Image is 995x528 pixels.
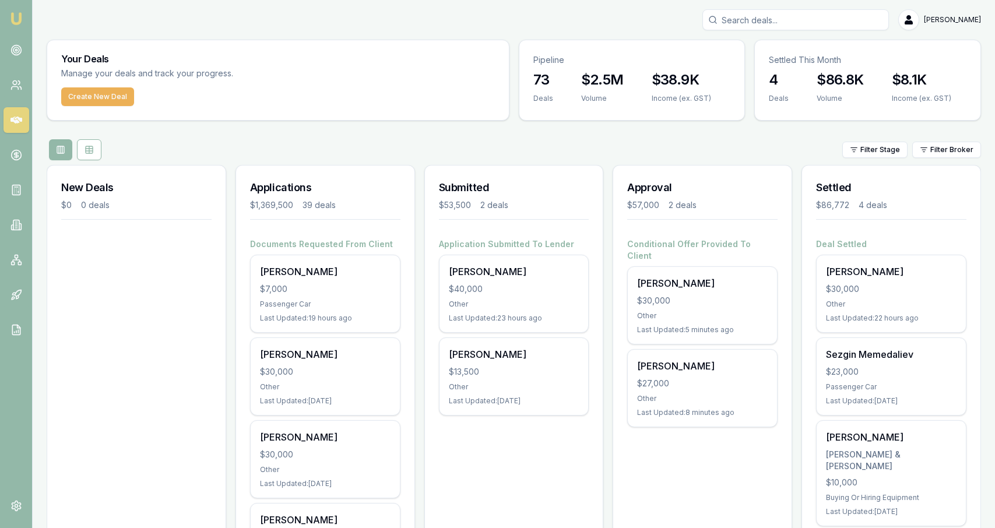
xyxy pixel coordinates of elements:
div: $40,000 [449,283,579,295]
button: Create New Deal [61,87,134,106]
div: $30,000 [826,283,957,295]
div: Other [260,382,391,392]
div: 2 deals [480,199,508,211]
div: Last Updated: 8 minutes ago [637,408,768,417]
div: [PERSON_NAME] [260,513,391,527]
div: [PERSON_NAME] [260,430,391,444]
h4: Conditional Offer Provided To Client [627,238,778,262]
div: $1,369,500 [250,199,293,211]
p: Manage your deals and track your progress. [61,67,360,80]
div: Income (ex. GST) [892,94,951,103]
div: Last Updated: [DATE] [260,396,391,406]
h4: Deal Settled [816,238,966,250]
div: [PERSON_NAME] [637,359,768,373]
h3: Settled [816,179,966,196]
div: [PERSON_NAME] & [PERSON_NAME] [826,449,957,472]
div: [PERSON_NAME] [260,347,391,361]
div: $7,000 [260,283,391,295]
div: [PERSON_NAME] [826,430,957,444]
span: Filter Stage [860,145,900,154]
h3: Applications [250,179,400,196]
button: Filter Stage [842,142,908,158]
div: [PERSON_NAME] [260,265,391,279]
div: $13,500 [449,366,579,378]
h3: $86.8K [817,71,863,89]
h3: Submitted [439,179,589,196]
div: $10,000 [826,477,957,488]
div: [PERSON_NAME] [449,347,579,361]
div: $30,000 [637,295,768,307]
h3: 4 [769,71,789,89]
h4: Documents Requested From Client [250,238,400,250]
h3: $2.5M [581,71,624,89]
div: Volume [817,94,863,103]
div: Other [260,465,391,474]
p: Settled This Month [769,54,966,66]
div: 39 deals [303,199,336,211]
h3: Your Deals [61,54,495,64]
div: $0 [61,199,72,211]
div: Income (ex. GST) [652,94,711,103]
div: Volume [581,94,624,103]
img: emu-icon-u.png [9,12,23,26]
div: Other [637,311,768,321]
div: Last Updated: [DATE] [826,507,957,516]
div: [PERSON_NAME] [637,276,768,290]
div: $30,000 [260,366,391,378]
h3: 73 [533,71,553,89]
div: Other [826,300,957,309]
div: Last Updated: [DATE] [826,396,957,406]
h3: $8.1K [892,71,951,89]
div: $23,000 [826,366,957,378]
div: $27,000 [637,378,768,389]
div: Last Updated: 19 hours ago [260,314,391,323]
div: Last Updated: 5 minutes ago [637,325,768,335]
div: Sezgin Memedaliev [826,347,957,361]
h3: Approval [627,179,778,196]
div: $86,772 [816,199,849,211]
h4: Application Submitted To Lender [439,238,589,250]
h3: New Deals [61,179,212,196]
div: Other [449,382,579,392]
div: Passenger Car [826,382,957,392]
div: Last Updated: [DATE] [260,479,391,488]
div: [PERSON_NAME] [826,265,957,279]
input: Search deals [702,9,889,30]
div: Other [449,300,579,309]
div: 0 deals [81,199,110,211]
div: Deals [533,94,553,103]
div: $30,000 [260,449,391,460]
div: $53,500 [439,199,471,211]
div: Last Updated: [DATE] [449,396,579,406]
p: Pipeline [533,54,731,66]
div: Last Updated: 23 hours ago [449,314,579,323]
div: 4 deals [859,199,887,211]
div: $57,000 [627,199,659,211]
div: Deals [769,94,789,103]
div: 2 deals [669,199,697,211]
div: Last Updated: 22 hours ago [826,314,957,323]
span: [PERSON_NAME] [924,15,981,24]
div: Other [637,394,768,403]
h3: $38.9K [652,71,711,89]
span: Filter Broker [930,145,973,154]
div: [PERSON_NAME] [449,265,579,279]
button: Filter Broker [912,142,981,158]
div: Passenger Car [260,300,391,309]
div: Buying Or Hiring Equipment [826,493,957,502]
